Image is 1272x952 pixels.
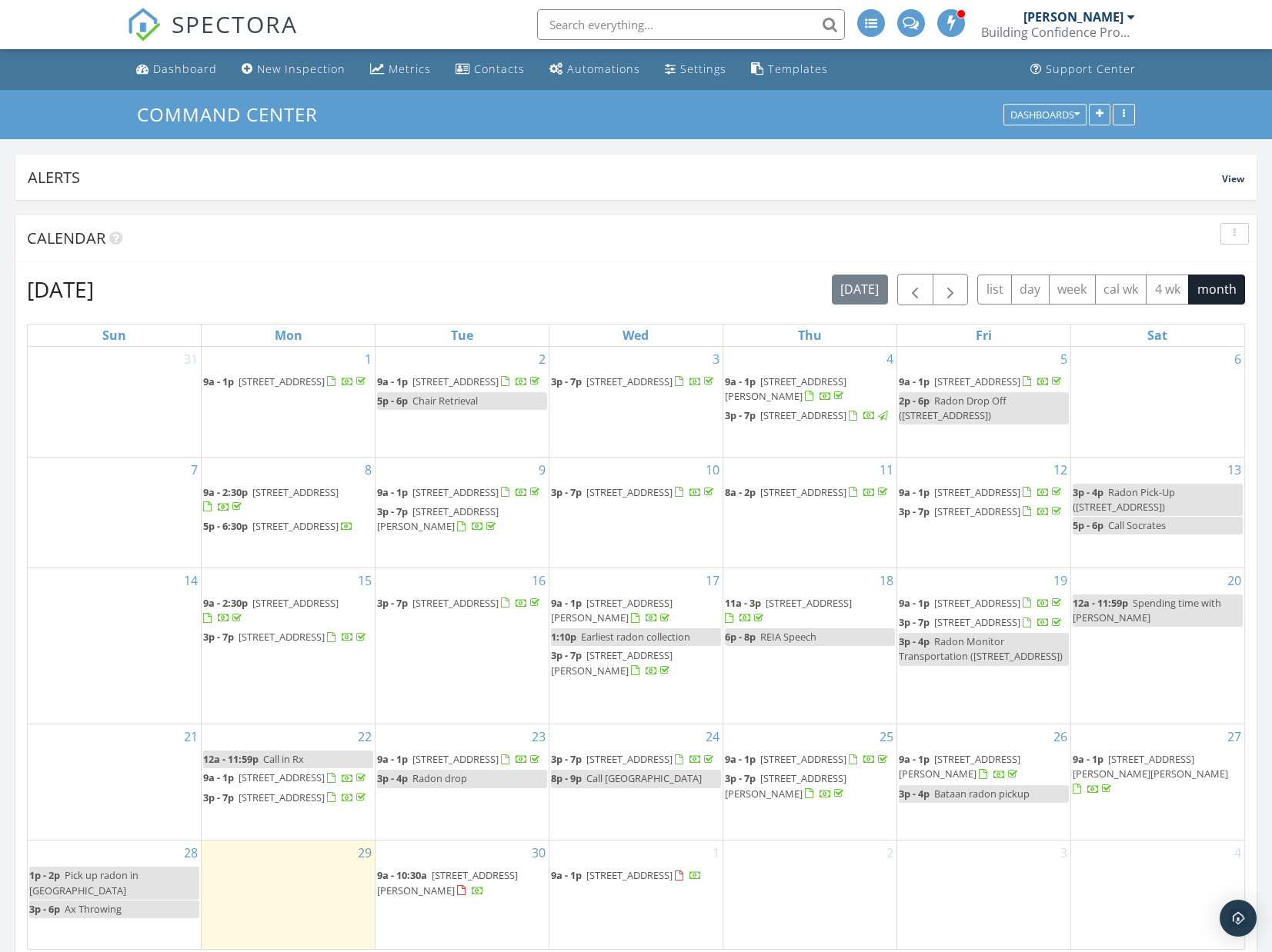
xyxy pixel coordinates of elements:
span: [STREET_ADDRESS] [586,868,673,882]
span: 9a - 2:30p [203,485,248,499]
h2: [DATE] [27,274,94,305]
button: week [1049,275,1096,305]
a: 9a - 1p [STREET_ADDRESS] [377,751,547,769]
a: Go to September 6, 2025 [1231,347,1244,371]
div: Settings [680,62,726,76]
span: 9a - 2:30p [203,596,248,610]
div: Building Confidence Property Inspections [981,25,1135,40]
button: month [1188,275,1245,305]
td: Go to October 3, 2025 [896,840,1070,949]
a: 3p - 7p [STREET_ADDRESS] [899,614,1069,632]
a: 9a - 1p [STREET_ADDRESS] [899,485,1064,499]
span: 9a - 1p [725,374,756,388]
a: 3p - 7p [STREET_ADDRESS] [899,615,1064,629]
span: 9a - 1p [377,752,408,766]
a: 3p - 7p [STREET_ADDRESS] [551,751,721,769]
a: 9a - 2:30p [STREET_ADDRESS] [203,594,373,627]
a: Tuesday [448,325,476,346]
span: 11a - 3p [725,596,761,610]
a: 3p - 7p [STREET_ADDRESS] [203,789,373,807]
span: 3p - 7p [551,485,582,499]
a: 3p - 7p [STREET_ADDRESS] [551,374,716,388]
a: SPECTORA [127,21,298,53]
a: 9a - 1p [STREET_ADDRESS][PERSON_NAME] [899,751,1069,784]
div: Open Intercom Messenger [1220,900,1257,937]
a: Go to September 23, 2025 [529,724,549,749]
span: 3p - 7p [551,648,582,662]
td: Go to September 28, 2025 [28,840,202,949]
img: The Best Home Inspection Software - Spectora [127,8,161,42]
td: Go to September 6, 2025 [1070,347,1244,458]
a: 9a - 10:30a [STREET_ADDRESS][PERSON_NAME] [377,868,518,897]
div: Metrics [389,62,431,76]
span: 9a - 1p [203,374,234,388]
button: Dashboards [1003,104,1087,125]
td: Go to September 22, 2025 [202,724,376,840]
span: Calendar [27,228,105,248]
span: 5p - 6:30p [203,519,248,533]
span: [STREET_ADDRESS][PERSON_NAME] [551,596,673,624]
a: 9a - 1p [STREET_ADDRESS] [899,373,1069,391]
div: Dashboards [1010,109,1080,120]
span: [STREET_ADDRESS] [760,752,846,766]
td: Go to September 14, 2025 [28,568,202,724]
a: 9a - 1p [STREET_ADDRESS][PERSON_NAME] [899,752,1020,781]
td: Go to September 21, 2025 [28,724,202,840]
span: [STREET_ADDRESS][PERSON_NAME] [377,504,499,533]
a: Command Center [137,102,331,127]
a: Support Center [1024,55,1142,84]
a: Go to September 13, 2025 [1224,458,1244,482]
span: [STREET_ADDRESS] [239,771,325,784]
span: Ax Throwing [65,902,122,916]
span: 9a - 1p [899,485,930,499]
span: Call in Rx [263,752,304,766]
span: [STREET_ADDRESS] [766,596,852,610]
a: Contacts [449,55,531,84]
span: 9a - 1p [899,596,930,610]
span: [STREET_ADDRESS] [412,374,499,388]
span: [STREET_ADDRESS][PERSON_NAME] [725,374,846,403]
span: 3p - 7p [377,504,408,518]
span: [STREET_ADDRESS][PERSON_NAME] [725,771,846,800]
a: Go to September 5, 2025 [1057,347,1070,371]
a: 3p - 7p [STREET_ADDRESS] [551,373,721,391]
a: 11a - 3p [STREET_ADDRESS] [725,596,852,624]
span: [STREET_ADDRESS] [412,752,499,766]
td: Go to September 8, 2025 [202,457,376,568]
span: Radon drop [412,771,467,785]
a: Go to September 1, 2025 [362,347,375,371]
span: 2p - 6p [899,394,930,408]
a: Go to September 21, 2025 [181,724,201,749]
span: [STREET_ADDRESS][PERSON_NAME] [899,752,1020,781]
a: 3p - 7p [STREET_ADDRESS] [203,791,369,804]
td: Go to September 9, 2025 [376,457,549,568]
span: [STREET_ADDRESS] [412,485,499,499]
span: Radon Drop Off ([STREET_ADDRESS]) [899,394,1007,422]
a: New Inspection [235,55,352,84]
span: Bataan radon pickup [934,787,1030,801]
td: Go to September 18, 2025 [723,568,896,724]
span: Chair Retrieval [412,394,478,408]
td: Go to September 27, 2025 [1070,724,1244,840]
td: Go to September 11, 2025 [723,457,896,568]
span: 3p - 4p [899,634,930,648]
span: [STREET_ADDRESS] [252,596,339,610]
a: 5p - 6:30p [STREET_ADDRESS] [203,518,373,536]
a: 9a - 1p [STREET_ADDRESS] [899,484,1069,502]
a: Dashboard [130,55,223,84]
td: Go to September 7, 2025 [28,457,202,568]
a: 9a - 1p [STREET_ADDRESS][PERSON_NAME][PERSON_NAME] [1073,752,1228,795]
a: Settings [659,55,733,84]
span: [STREET_ADDRESS] [586,374,673,388]
span: 5p - 6p [377,394,408,408]
button: day [1011,275,1050,305]
a: Metrics [364,55,437,84]
span: [STREET_ADDRESS] [252,519,339,533]
span: 9a - 10:30a [377,868,427,882]
td: Go to September 12, 2025 [896,457,1070,568]
td: Go to September 2, 2025 [376,347,549,458]
span: 9a - 1p [377,374,408,388]
a: Monday [272,325,305,346]
button: cal wk [1095,275,1147,305]
span: [STREET_ADDRESS] [586,485,673,499]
